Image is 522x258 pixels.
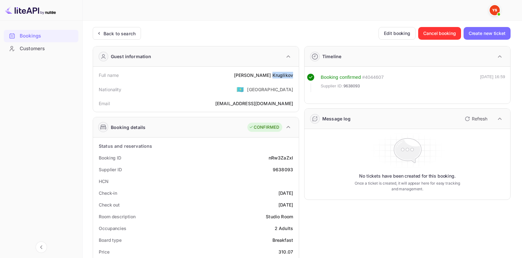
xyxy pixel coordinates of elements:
div: Breakfast [272,237,293,243]
div: Booking ID [99,154,121,161]
span: Supplier ID: [321,83,343,89]
span: 9638093 [344,83,360,89]
div: Customers [20,45,75,52]
a: Bookings [4,30,78,42]
div: Booking confirmed [321,74,361,81]
div: Board type [99,237,122,243]
div: Status and reservations [99,143,152,149]
span: United States [237,84,244,95]
div: Back to search [104,30,136,37]
p: No tickets have been created for this booking. [359,173,456,179]
div: Booking details [111,124,145,131]
div: Bookings [20,32,75,40]
button: Refresh [461,114,490,124]
button: Collapse navigation [36,241,47,253]
button: Create new ticket [464,27,511,40]
div: Price [99,248,110,255]
div: Guest information [111,53,151,60]
div: [DATE] 16:59 [480,74,505,92]
p: Once a ticket is created, it will appear here for easy tracking and management. [352,180,463,192]
div: 310.07 [278,248,293,255]
div: Check-in [99,190,117,196]
button: Edit booking [378,27,416,40]
div: Supplier ID [99,166,122,173]
div: nRw3ZaZxI [269,154,293,161]
div: [DATE] [278,201,293,208]
div: Customers [4,43,78,55]
div: Nationality [99,86,122,93]
div: Email [99,100,110,107]
img: LiteAPI logo [5,5,56,15]
div: CONFIRMED [249,124,279,131]
div: # 4044607 [362,74,384,81]
a: Customers [4,43,78,54]
div: [PERSON_NAME] Kruglikov [234,72,293,78]
div: [DATE] [278,190,293,196]
div: Message log [322,115,351,122]
div: Check out [99,201,120,208]
div: [EMAIL_ADDRESS][DOMAIN_NAME] [215,100,293,107]
div: Room description [99,213,135,220]
p: Refresh [472,115,487,122]
div: 9638093 [273,166,293,173]
button: Cancel booking [418,27,461,40]
div: HCN [99,178,109,185]
div: Occupancies [99,225,126,232]
div: 2 Adults [275,225,293,232]
div: Full name [99,72,119,78]
div: Studio Room [266,213,293,220]
img: Yandex Support [490,5,500,15]
div: Timeline [322,53,341,60]
div: [GEOGRAPHIC_DATA] [247,86,293,93]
